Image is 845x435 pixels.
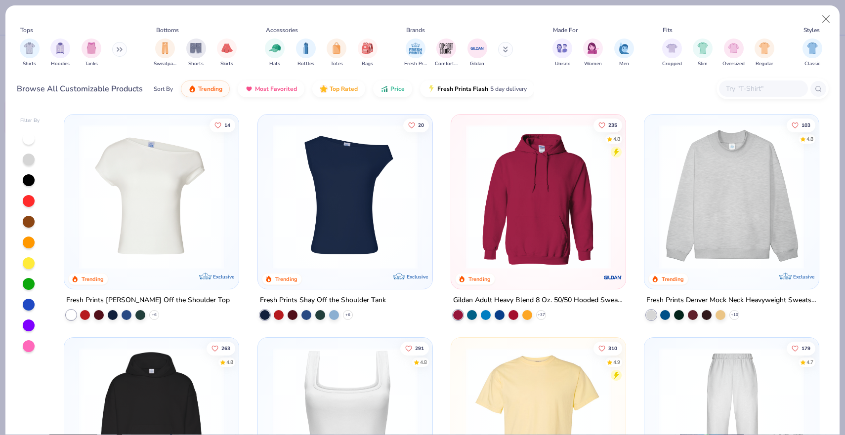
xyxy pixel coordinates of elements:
[331,42,342,54] img: Totes Image
[803,26,820,35] div: Styles
[698,60,708,68] span: Slim
[608,346,617,351] span: 310
[198,85,222,93] span: Trending
[614,39,634,68] div: filter for Men
[245,85,253,93] img: most_fav.gif
[614,39,634,68] button: filter button
[224,122,230,127] span: 14
[722,39,745,68] button: filter button
[728,42,739,54] img: Oversized Image
[345,312,350,318] span: + 6
[188,60,204,68] span: Shorts
[297,60,314,68] span: Bottles
[17,83,143,95] div: Browse All Customizable Products
[403,118,428,132] button: Like
[654,124,809,269] img: f5d85501-0dbb-4ee4-b115-c08fa3845d83
[802,346,810,351] span: 179
[220,60,233,68] span: Skirts
[181,80,230,97] button: Trending
[435,39,458,68] button: filter button
[418,122,423,127] span: 20
[722,60,745,68] span: Oversized
[51,60,70,68] span: Hoodies
[467,39,487,68] button: filter button
[697,42,708,54] img: Slim Image
[269,42,281,54] img: Hats Image
[404,60,427,68] span: Fresh Prints
[221,42,233,54] img: Skirts Image
[593,342,622,356] button: Like
[793,274,814,280] span: Exclusive
[583,39,603,68] button: filter button
[435,60,458,68] span: Comfort Colors
[420,359,426,366] div: 4.8
[404,39,427,68] button: filter button
[759,42,770,54] img: Regular Image
[662,39,682,68] div: filter for Cropped
[756,60,773,68] span: Regular
[154,39,176,68] button: filter button
[693,39,713,68] button: filter button
[619,42,630,54] img: Men Image
[20,26,33,35] div: Tops
[555,60,570,68] span: Unisex
[467,39,487,68] div: filter for Gildan
[66,294,230,307] div: Fresh Prints [PERSON_NAME] Off the Shoulder Top
[358,39,378,68] button: filter button
[362,60,373,68] span: Bags
[470,60,484,68] span: Gildan
[804,60,820,68] span: Classic
[190,42,202,54] img: Shorts Image
[552,39,572,68] button: filter button
[787,118,815,132] button: Like
[725,83,801,94] input: Try "T-Shirt"
[154,60,176,68] span: Sweatpants
[210,118,235,132] button: Like
[82,39,101,68] div: filter for Tanks
[435,39,458,68] div: filter for Comfort Colors
[390,85,405,93] span: Price
[787,342,815,356] button: Like
[186,39,206,68] div: filter for Shorts
[806,359,813,366] div: 4.7
[20,117,40,124] div: Filter By
[693,39,713,68] div: filter for Slim
[584,60,602,68] span: Women
[266,26,298,35] div: Accessories
[646,294,817,307] div: Fresh Prints Denver Mock Neck Heavyweight Sweatshirt
[437,85,488,93] span: Fresh Prints Flash
[260,294,386,307] div: Fresh Prints Shay Off the Shoulder Tank
[82,39,101,68] button: filter button
[296,39,316,68] button: filter button
[23,60,36,68] span: Shirts
[327,39,346,68] div: filter for Totes
[613,135,620,143] div: 4.8
[802,122,810,127] span: 103
[722,39,745,68] div: filter for Oversized
[330,85,358,93] span: Top Rated
[470,41,485,56] img: Gildan Image
[807,42,818,54] img: Classic Image
[613,359,620,366] div: 4.9
[803,39,822,68] div: filter for Classic
[662,39,682,68] button: filter button
[731,312,738,318] span: + 10
[755,39,774,68] div: filter for Regular
[803,39,822,68] button: filter button
[662,60,682,68] span: Cropped
[583,39,603,68] div: filter for Women
[415,346,423,351] span: 291
[207,342,235,356] button: Like
[152,312,157,318] span: + 6
[217,39,237,68] div: filter for Skirts
[663,26,673,35] div: Fits
[50,39,70,68] button: filter button
[320,85,328,93] img: TopRated.gif
[439,41,454,56] img: Comfort Colors Image
[755,39,774,68] button: filter button
[312,80,365,97] button: Top Rated
[265,39,285,68] button: filter button
[331,60,343,68] span: Totes
[160,42,170,54] img: Sweatpants Image
[358,39,378,68] div: filter for Bags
